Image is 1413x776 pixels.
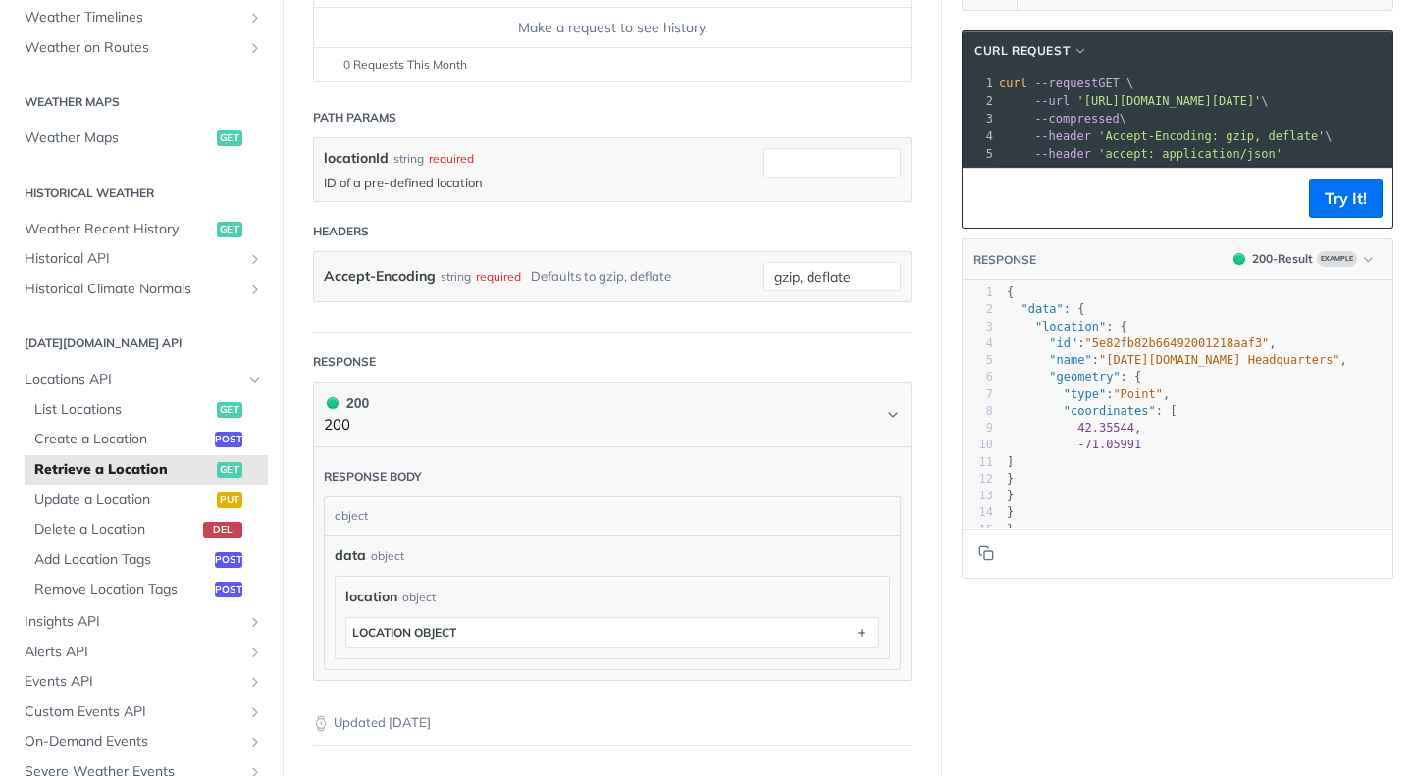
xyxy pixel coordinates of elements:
button: Copy to clipboard [972,539,1000,568]
div: object [402,589,436,606]
button: Show subpages for On-Demand Events [247,734,263,750]
button: location object [346,618,878,647]
span: get [217,222,242,237]
div: 200 - Result [1252,250,1313,268]
span: 200 [1233,253,1245,265]
span: Weather Maps [25,129,212,148]
div: required [476,262,521,290]
div: 200 [324,392,369,414]
span: GET \ [999,77,1133,90]
div: 5 [963,352,993,369]
div: 15 [963,522,993,539]
button: Show subpages for Historical Climate Normals [247,282,263,297]
div: object [371,547,404,565]
div: 7 [963,387,993,403]
a: On-Demand EventsShow subpages for On-Demand Events [15,727,268,756]
span: Weather Timelines [25,8,242,27]
span: Insights API [25,612,242,632]
a: Custom Events APIShow subpages for Custom Events API [15,698,268,727]
a: Insights APIShow subpages for Insights API [15,607,268,637]
span: "id" [1049,336,1077,350]
span: Locations API [25,370,242,389]
span: } [1007,505,1014,519]
span: "5e82fb82b66492001218aaf3" [1085,336,1270,350]
span: , [1007,421,1141,435]
button: Hide subpages for Locations API [247,372,263,388]
span: 'Accept-Encoding: gzip, deflate' [1098,129,1325,143]
div: 6 [963,369,993,386]
div: Response body [324,468,422,486]
span: { [1007,285,1014,299]
span: post [215,552,242,568]
button: cURL Request [968,41,1095,61]
span: : [ [1007,404,1177,418]
span: Example [1317,251,1357,267]
span: post [215,432,242,447]
span: location [345,587,397,607]
div: Defaults to gzip, deflate [531,262,671,290]
p: Updated [DATE] [313,713,912,733]
span: Weather Recent History [25,220,212,239]
span: Historical Climate Normals [25,280,242,299]
span: Alerts API [25,643,242,662]
span: data [335,545,366,566]
span: Historical API [25,249,242,269]
span: On-Demand Events [25,732,242,751]
div: string [441,262,471,290]
span: "data" [1020,302,1063,316]
label: Accept-Encoding [324,262,436,290]
div: Response [313,353,376,371]
span: "name" [1049,353,1091,367]
a: Delete a Locationdel [25,515,268,544]
button: Show subpages for Weather on Routes [247,40,263,56]
div: 8 [963,403,993,420]
a: List Locationsget [25,395,268,425]
span: \ [999,129,1333,143]
button: Show subpages for Insights API [247,614,263,630]
div: 14 [963,504,993,521]
div: 4 [963,336,993,352]
span: --compressed [1034,112,1120,126]
div: Make a request to see history. [322,18,903,38]
div: 5 [963,145,996,163]
div: 11 [963,454,993,471]
span: --header [1034,147,1091,161]
div: required [429,150,474,168]
span: Events API [25,672,242,692]
div: 4 [963,128,996,145]
a: Historical Climate NormalsShow subpages for Historical Climate Normals [15,275,268,304]
span: "type" [1064,388,1106,401]
button: 200 200200 [324,392,901,437]
h2: [DATE][DOMAIN_NAME] API [15,335,268,352]
span: Update a Location [34,491,212,510]
p: 200 [324,414,369,437]
a: Alerts APIShow subpages for Alerts API [15,638,268,667]
label: locationId [324,148,389,169]
a: Weather TimelinesShow subpages for Weather Timelines [15,3,268,32]
span: 42.35544 [1077,421,1134,435]
span: cURL Request [974,42,1070,60]
span: List Locations [34,400,212,420]
span: Add Location Tags [34,550,210,570]
div: string [393,150,424,168]
span: 71.05991 [1084,438,1141,451]
span: - [1077,438,1084,451]
button: Show subpages for Alerts API [247,645,263,660]
span: 'accept: application/json' [1098,147,1282,161]
div: location object [352,625,456,640]
a: Create a Locationpost [25,425,268,454]
div: 2 [963,92,996,110]
a: Add Location Tagspost [25,545,268,575]
span: Remove Location Tags [34,580,210,599]
a: Events APIShow subpages for Events API [15,667,268,697]
button: Copy to clipboard [972,183,1000,213]
button: Show subpages for Events API [247,674,263,690]
span: Custom Events API [25,702,242,722]
span: : { [1007,320,1127,334]
a: Retrieve a Locationget [25,455,268,485]
div: 3 [963,319,993,336]
button: Show subpages for Custom Events API [247,704,263,720]
span: ] [1007,455,1014,469]
span: put [217,492,242,508]
svg: Chevron [885,407,901,423]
